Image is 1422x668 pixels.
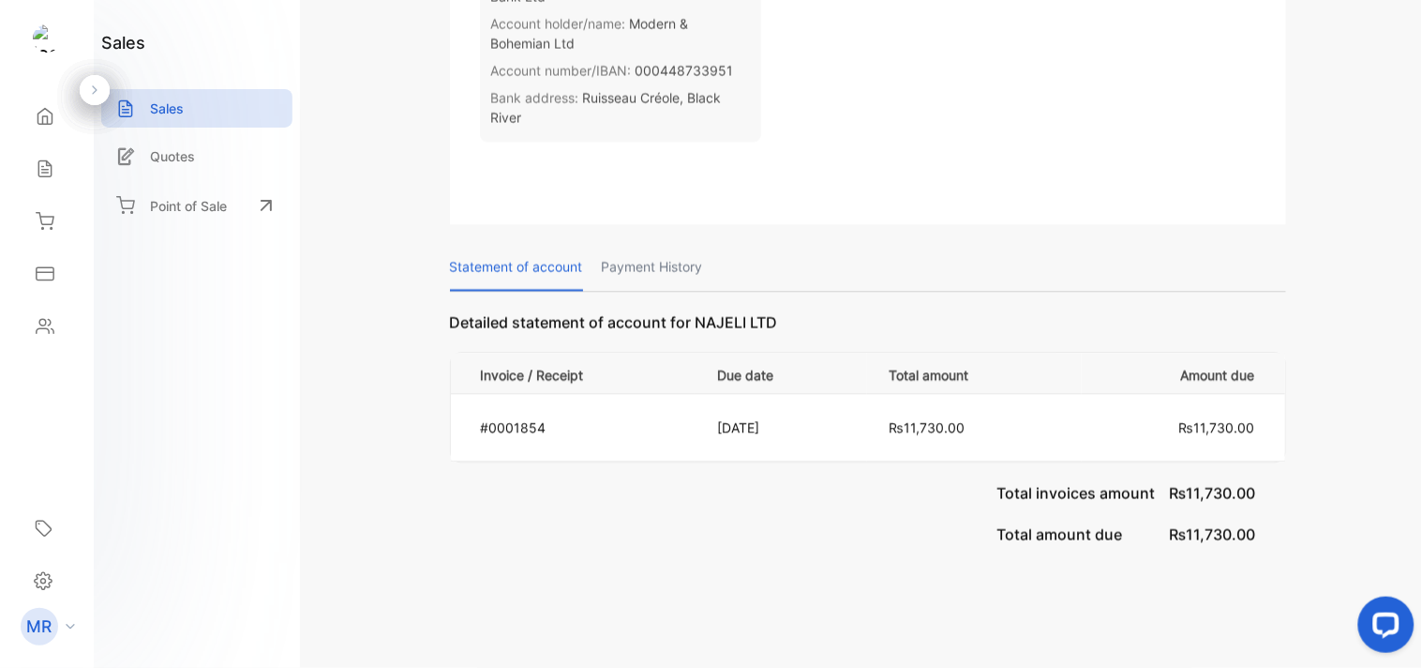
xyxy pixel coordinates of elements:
[101,89,292,128] a: Sales
[890,361,1066,385] p: Total amount
[717,361,851,385] p: Due date
[481,361,694,385] p: Invoice / Receipt
[101,137,292,175] a: Quotes
[491,15,626,31] span: Account holder/name:
[997,463,1156,504] p: Total invoices amount
[450,243,583,291] p: Statement of account
[1179,419,1255,435] span: ₨11,730.00
[491,89,579,105] span: Bank address:
[481,417,694,437] p: #0001854
[491,89,722,125] span: Ruisseau Créole, Black River
[636,62,734,78] span: 000448733951
[491,62,632,78] span: Account number/IBAN:
[150,196,227,216] p: Point of Sale
[150,99,184,118] p: Sales
[150,146,195,166] p: Quotes
[717,417,851,437] p: [DATE]
[890,419,965,435] span: ₨11,730.00
[1170,483,1256,502] span: ₨11,730.00
[27,615,52,639] p: MR
[997,504,1123,545] p: Total amount due
[33,24,61,53] img: logo
[101,30,145,55] h1: sales
[1170,524,1256,543] span: ₨11,730.00
[1089,361,1255,385] p: Amount due
[491,15,689,51] span: Modern & Bohemian Ltd
[450,311,1286,352] p: Detailed statement of account for NAJELI LTD
[101,185,292,226] a: Point of Sale
[602,243,703,291] p: Payment History
[1343,589,1422,668] iframe: LiveChat chat widget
